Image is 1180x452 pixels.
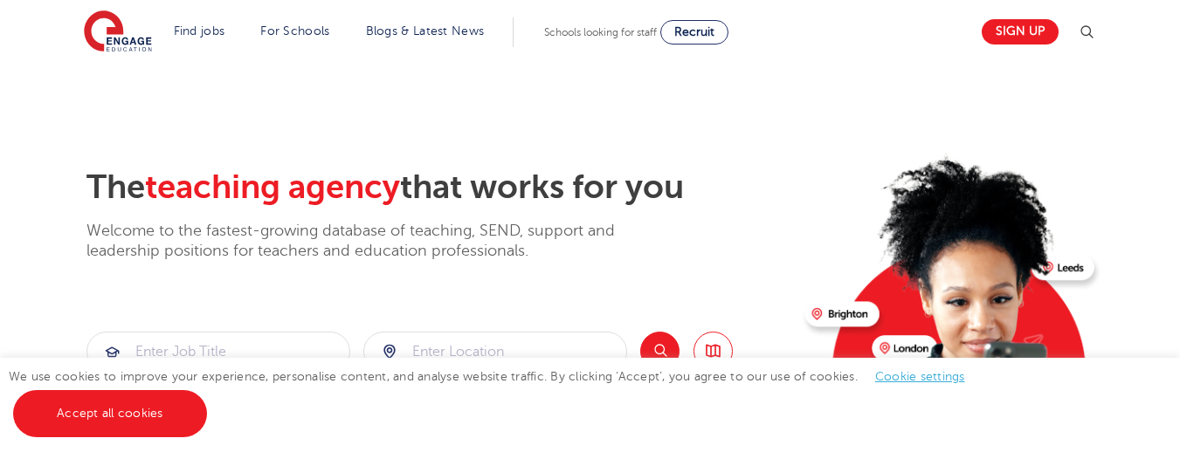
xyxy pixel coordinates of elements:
span: teaching agency [145,168,400,206]
div: Submit [363,332,627,372]
span: Schools looking for staff [544,26,657,38]
div: Submit [86,332,350,372]
a: Recruit [660,20,728,45]
a: Cookie settings [875,370,965,383]
input: Submit [87,332,349,371]
button: Search [640,332,680,371]
a: Sign up [982,19,1059,45]
span: We use cookies to improve your experience, personalise content, and analyse website traffic. By c... [9,370,983,420]
h2: The that works for you [86,168,791,208]
p: Welcome to the fastest-growing database of teaching, SEND, support and leadership positions for t... [86,221,663,262]
span: Recruit [674,25,714,38]
a: For Schools [260,24,329,38]
a: Find jobs [174,24,225,38]
a: Accept all cookies [13,390,207,437]
input: Submit [364,332,626,371]
a: Blogs & Latest News [366,24,485,38]
img: Engage Education [84,10,152,54]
